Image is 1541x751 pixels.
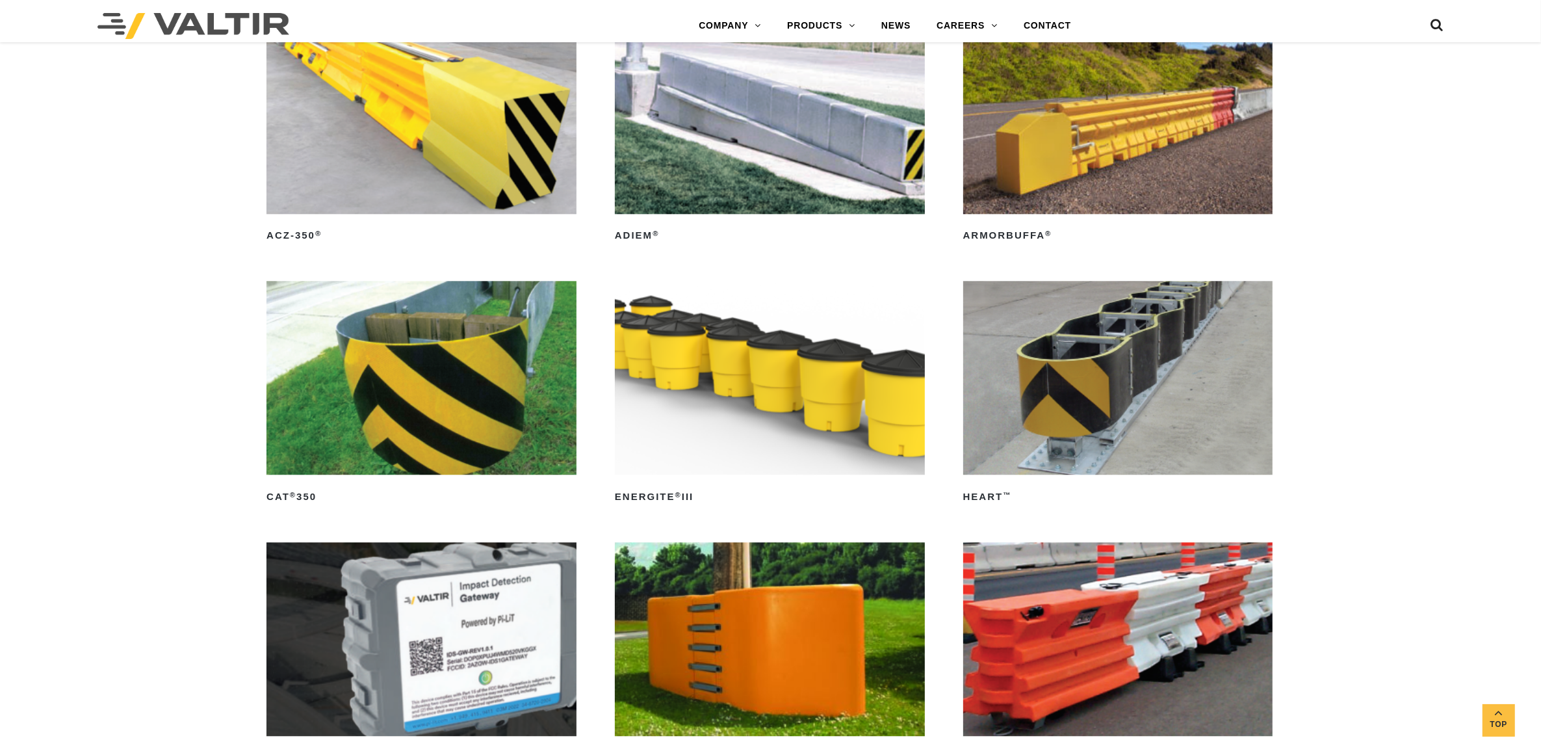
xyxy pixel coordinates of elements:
[675,491,682,499] sup: ®
[653,230,659,237] sup: ®
[290,491,296,499] sup: ®
[963,281,1273,507] a: HEART™
[774,13,868,39] a: PRODUCTS
[615,281,925,507] a: ENERGITE®III
[1003,491,1011,499] sup: ™
[1483,704,1515,737] a: Top
[615,20,925,246] a: ADIEM®
[868,13,924,39] a: NEWS
[266,20,576,246] a: ACZ-350®
[615,226,925,246] h2: ADIEM
[266,226,576,246] h2: ACZ-350
[315,230,322,237] sup: ®
[266,486,576,507] h2: CAT 350
[963,20,1273,246] a: ArmorBuffa®
[1011,13,1084,39] a: CONTACT
[97,13,289,39] img: Valtir
[266,281,576,507] a: CAT®350
[963,226,1273,246] h2: ArmorBuffa
[1045,230,1052,237] sup: ®
[963,486,1273,507] h2: HEART
[924,13,1011,39] a: CAREERS
[686,13,774,39] a: COMPANY
[615,486,925,507] h2: ENERGITE III
[1483,717,1515,732] span: Top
